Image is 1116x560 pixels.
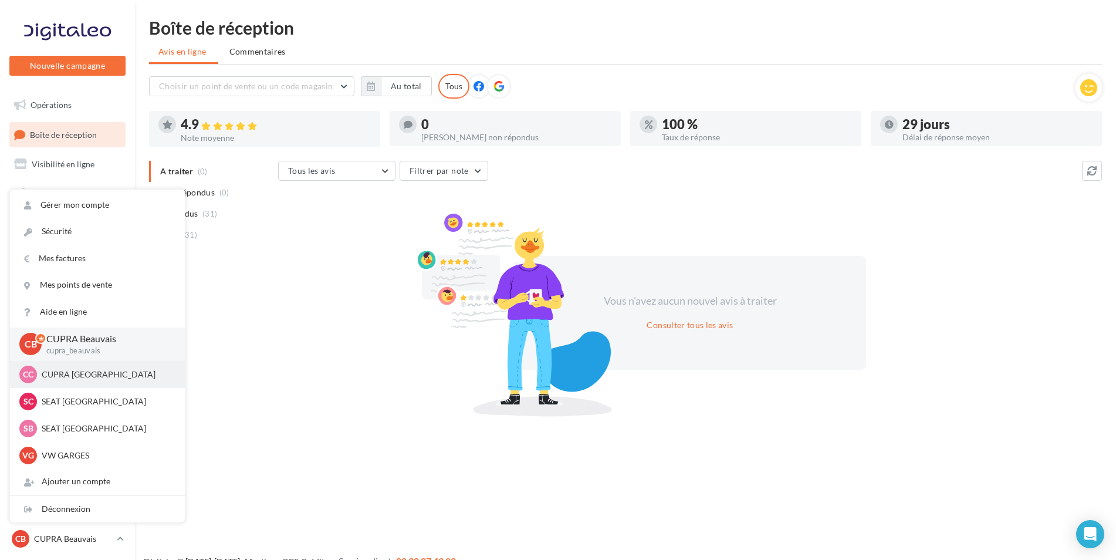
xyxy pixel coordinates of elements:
button: Tous les avis [278,161,395,181]
div: Délai de réponse moyen [902,133,1093,141]
span: (31) [202,209,217,218]
div: [PERSON_NAME] non répondus [421,133,611,141]
div: Tous [438,74,469,99]
button: Au total [361,76,432,96]
a: Contacts [7,211,128,235]
span: Choisir un point de vente ou un code magasin [159,81,333,91]
a: Calendrier [7,269,128,294]
a: Mes factures [10,245,185,272]
div: 29 jours [902,118,1093,131]
p: cupra_beauvais [46,346,166,356]
a: Opérations [7,93,128,117]
a: Aide en ligne [10,299,185,325]
p: CUPRA Beauvais [34,533,112,545]
a: CB CUPRA Beauvais [9,528,126,550]
p: SEAT [GEOGRAPHIC_DATA] [42,423,171,434]
a: Campagnes DataOnDemand [7,337,128,372]
span: CB [15,533,26,545]
a: Mes points de vente [10,272,185,298]
button: Consulter tous les avis [642,318,738,332]
span: Tous les avis [288,166,336,176]
p: VW GARGES [42,450,171,461]
div: Vous n'avez aucun nouvel avis à traiter [589,294,791,309]
a: Boîte de réception [7,122,128,147]
button: Au total [381,76,432,96]
span: SC [23,396,33,407]
button: Filtrer par note [400,161,488,181]
a: PLV et print personnalisable [7,298,128,333]
p: CUPRA Beauvais [46,332,166,346]
div: 0 [421,118,611,131]
span: VG [22,450,34,461]
span: Commentaires [229,46,286,58]
button: Choisir un point de vente ou un code magasin [149,76,354,96]
div: Ajouter un compte [10,468,185,495]
span: (31) [182,230,197,239]
span: CB [25,338,37,351]
p: CUPRA [GEOGRAPHIC_DATA] [42,369,171,380]
span: Boîte de réception [30,129,97,139]
span: Non répondus [160,187,215,198]
span: Opérations [31,100,72,110]
a: Campagnes [7,181,128,206]
span: CC [23,369,33,380]
span: Campagnes [29,188,72,198]
div: Note moyenne [181,134,371,142]
div: 100 % [662,118,852,131]
span: (0) [219,188,229,197]
a: Sécurité [10,218,185,245]
span: Visibilité en ligne [32,159,94,169]
span: SB [23,423,33,434]
div: 4.9 [181,118,371,131]
div: Boîte de réception [149,19,1102,36]
div: Open Intercom Messenger [1076,520,1104,548]
a: Gérer mon compte [10,192,185,218]
button: Nouvelle campagne [9,56,126,76]
div: Taux de réponse [662,133,852,141]
div: Déconnexion [10,496,185,522]
a: Médiathèque [7,239,128,264]
p: SEAT [GEOGRAPHIC_DATA] [42,396,171,407]
a: Visibilité en ligne [7,152,128,177]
